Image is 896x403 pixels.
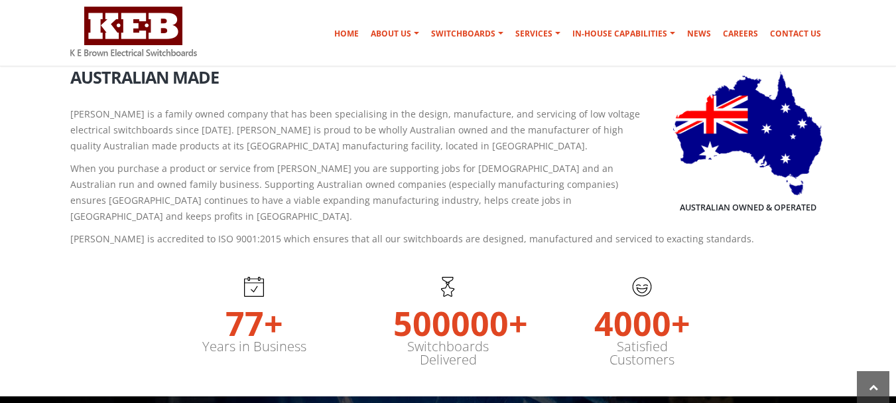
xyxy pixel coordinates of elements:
[567,21,680,47] a: In-house Capabilities
[426,21,509,47] a: Switchboards
[393,297,503,340] strong: 500000+
[365,21,424,47] a: About Us
[329,21,364,47] a: Home
[200,340,309,353] label: Years in Business
[200,297,309,340] strong: 77+
[682,21,716,47] a: News
[588,297,697,340] strong: 4000+
[393,340,503,366] label: Switchboards Delivered
[70,231,826,247] p: [PERSON_NAME] is accredited to ISO 9001:2015 which ensures that all our switchboards are designed...
[718,21,763,47] a: Careers
[70,68,826,86] h2: Australian Made
[70,161,826,224] p: When you purchase a product or service from [PERSON_NAME] you are supporting jobs for [DEMOGRAPHI...
[588,340,697,366] label: Satisfied Customers
[510,21,566,47] a: Services
[680,202,816,214] h5: Australian Owned & Operated
[765,21,826,47] a: Contact Us
[70,7,197,56] img: K E Brown Electrical Switchboards
[70,106,826,154] p: [PERSON_NAME] is a family owned company that has been specialising in the design, manufacture, an...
